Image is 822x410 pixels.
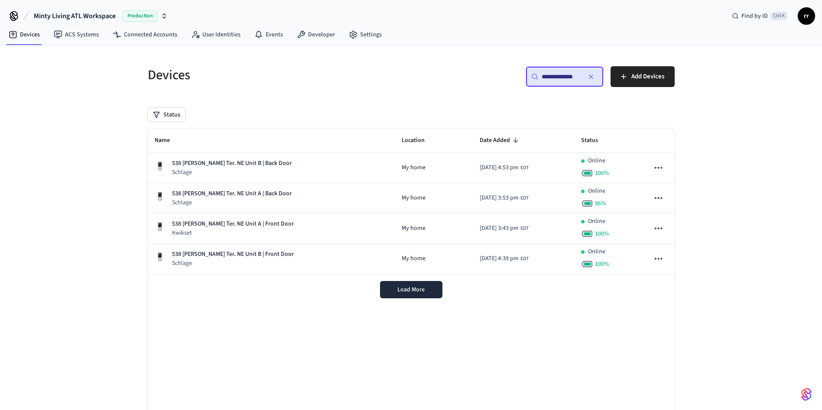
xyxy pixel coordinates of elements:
img: Yale Assure Touchscreen Wifi Smart Lock, Satin Nickel, Front [155,191,165,202]
p: Schlage [172,168,292,177]
span: Production [123,10,157,22]
p: 538 [PERSON_NAME] Ter. NE Unit B | Back Door [172,159,292,168]
span: Ctrl K [770,12,787,20]
img: SeamLogoGradient.69752ec5.svg [801,387,812,401]
div: America/New_York [480,194,529,203]
span: 100 % [595,260,609,268]
a: Events [247,27,290,42]
div: America/New_York [480,163,529,172]
span: EDT [520,164,529,172]
span: Load More [397,285,425,294]
a: ACS Systems [47,27,106,42]
span: Location [402,134,436,147]
span: [DATE] 3:43 pm [480,224,519,233]
span: [DATE] 4:39 pm [480,254,519,263]
span: 96 % [595,199,606,208]
span: Add Devices [631,71,664,82]
span: EDT [520,225,529,232]
p: Online [588,156,605,165]
a: Settings [342,27,389,42]
p: Schlage [172,198,292,207]
img: Yale Assure Touchscreen Wifi Smart Lock, Satin Nickel, Front [155,222,165,232]
span: Status [581,134,609,147]
button: Add Devices [611,66,675,87]
span: [DATE] 3:53 pm [480,194,519,203]
button: Status [148,108,185,122]
p: 538 [PERSON_NAME] Ter. NE Unit A | Front Door [172,220,294,229]
span: My home [402,224,426,233]
span: Minty Living ATL Workspace [34,11,116,21]
span: My home [402,194,426,203]
span: rr [799,8,814,24]
h5: Devices [148,66,406,84]
p: 538 [PERSON_NAME] Ter. NE Unit B | Front Door [172,250,294,259]
p: Online [588,247,605,256]
span: My home [402,163,426,172]
button: Load More [380,281,442,298]
div: America/New_York [480,224,529,233]
span: My home [402,254,426,263]
p: Online [588,217,605,226]
span: EDT [520,255,529,263]
span: 100 % [595,169,609,178]
span: [DATE] 4:53 pm [480,163,519,172]
a: User Identities [184,27,247,42]
span: 100 % [595,229,609,238]
span: Name [155,134,181,147]
p: Online [588,187,605,196]
a: Developer [290,27,342,42]
table: sticky table [148,129,675,274]
button: rr [798,7,815,25]
p: Kwikset [172,229,294,237]
span: EDT [520,194,529,202]
div: America/New_York [480,254,529,263]
a: Devices [2,27,47,42]
span: Date Added [480,134,521,147]
p: 538 [PERSON_NAME] Ter. NE Unit A | Back Door [172,189,292,198]
p: Schlage [172,259,294,268]
img: Yale Assure Touchscreen Wifi Smart Lock, Satin Nickel, Front [155,161,165,171]
img: Yale Assure Touchscreen Wifi Smart Lock, Satin Nickel, Front [155,252,165,262]
span: Find by ID [741,12,768,20]
div: Find by IDCtrl K [725,8,794,24]
a: Connected Accounts [106,27,184,42]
